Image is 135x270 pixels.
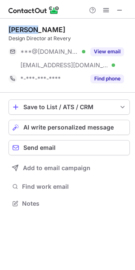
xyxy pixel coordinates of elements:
[90,47,124,56] button: Reveal Button
[23,124,114,131] span: AI write personalized message
[8,35,130,42] div: Design Director at Revery
[8,99,130,115] button: save-profile-one-click
[8,181,130,193] button: Find work email
[90,74,124,83] button: Reveal Button
[23,165,90,171] span: Add to email campaign
[8,140,130,155] button: Send email
[22,183,127,190] span: Find work email
[8,120,130,135] button: AI write personalized message
[22,200,127,207] span: Notes
[8,5,59,15] img: ContactOut v5.3.10
[20,48,79,55] span: ***@[DOMAIN_NAME]
[8,198,130,209] button: Notes
[23,144,56,151] span: Send email
[8,25,65,34] div: [PERSON_NAME]
[23,104,115,110] div: Save to List / ATS / CRM
[8,160,130,176] button: Add to email campaign
[20,61,109,69] span: [EMAIL_ADDRESS][DOMAIN_NAME]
